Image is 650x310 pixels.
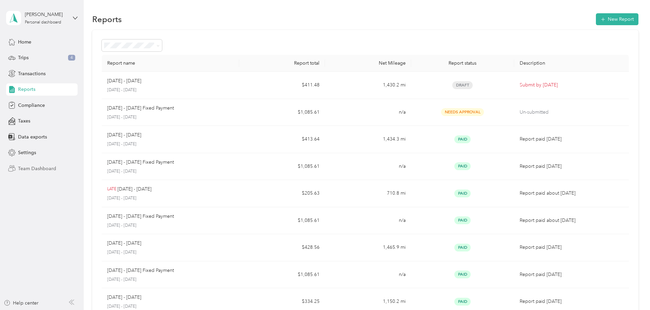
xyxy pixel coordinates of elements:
[520,135,623,143] p: Report paid [DATE]
[18,54,29,61] span: Trips
[239,153,325,180] td: $1,085.61
[325,72,411,99] td: 1,430.2 mi
[454,190,471,197] span: Paid
[107,168,234,175] p: [DATE] - [DATE]
[454,135,471,143] span: Paid
[239,99,325,126] td: $1,085.61
[514,55,629,72] th: Description
[107,87,234,93] p: [DATE] - [DATE]
[325,234,411,261] td: 1,465.9 mi
[239,207,325,234] td: $1,085.61
[454,216,471,224] span: Paid
[107,131,141,139] p: [DATE] - [DATE]
[520,217,623,224] p: Report paid about [DATE]
[596,13,638,25] button: New Report
[325,180,411,207] td: 710.8 mi
[239,180,325,207] td: $205.63
[25,11,67,18] div: [PERSON_NAME]
[107,195,234,201] p: [DATE] - [DATE]
[520,109,623,116] p: Un-submitted
[107,267,174,274] p: [DATE] - [DATE] Fixed Payment
[117,185,151,193] p: [DATE] - [DATE]
[107,304,234,310] p: [DATE] - [DATE]
[107,294,141,301] p: [DATE] - [DATE]
[107,277,234,283] p: [DATE] - [DATE]
[18,149,36,156] span: Settings
[68,55,75,61] span: 4
[107,249,234,256] p: [DATE] - [DATE]
[107,159,174,166] p: [DATE] - [DATE] Fixed Payment
[18,70,46,77] span: Transactions
[102,55,239,72] th: Report name
[441,108,484,116] span: Needs Approval
[520,244,623,251] p: Report paid [DATE]
[107,223,234,229] p: [DATE] - [DATE]
[4,299,38,307] button: Help center
[18,133,47,141] span: Data exports
[520,271,623,278] p: Report paid [DATE]
[239,55,325,72] th: Report total
[454,298,471,306] span: Paid
[18,165,56,172] span: Team Dashboard
[325,126,411,153] td: 1,434.3 mi
[325,99,411,126] td: n/a
[107,114,234,120] p: [DATE] - [DATE]
[107,240,141,247] p: [DATE] - [DATE]
[107,213,174,220] p: [DATE] - [DATE] Fixed Payment
[520,163,623,170] p: Report paid [DATE]
[107,77,141,85] p: [DATE] - [DATE]
[239,126,325,153] td: $413.64
[25,20,61,25] div: Personal dashboard
[18,38,31,46] span: Home
[18,117,30,125] span: Taxes
[239,234,325,261] td: $428.56
[520,190,623,197] p: Report paid about [DATE]
[239,72,325,99] td: $411.48
[454,244,471,251] span: Paid
[325,207,411,234] td: n/a
[520,298,623,305] p: Report paid [DATE]
[18,86,35,93] span: Reports
[107,104,174,112] p: [DATE] - [DATE] Fixed Payment
[454,162,471,170] span: Paid
[612,272,650,310] iframe: Everlance-gr Chat Button Frame
[452,81,473,89] span: Draft
[92,16,122,23] h1: Reports
[325,261,411,289] td: n/a
[325,153,411,180] td: n/a
[107,186,116,192] p: LATE
[454,271,471,278] span: Paid
[239,261,325,289] td: $1,085.61
[18,102,45,109] span: Compliance
[417,60,509,66] div: Report status
[107,141,234,147] p: [DATE] - [DATE]
[520,81,623,89] p: Submit by [DATE]
[325,55,411,72] th: Net Mileage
